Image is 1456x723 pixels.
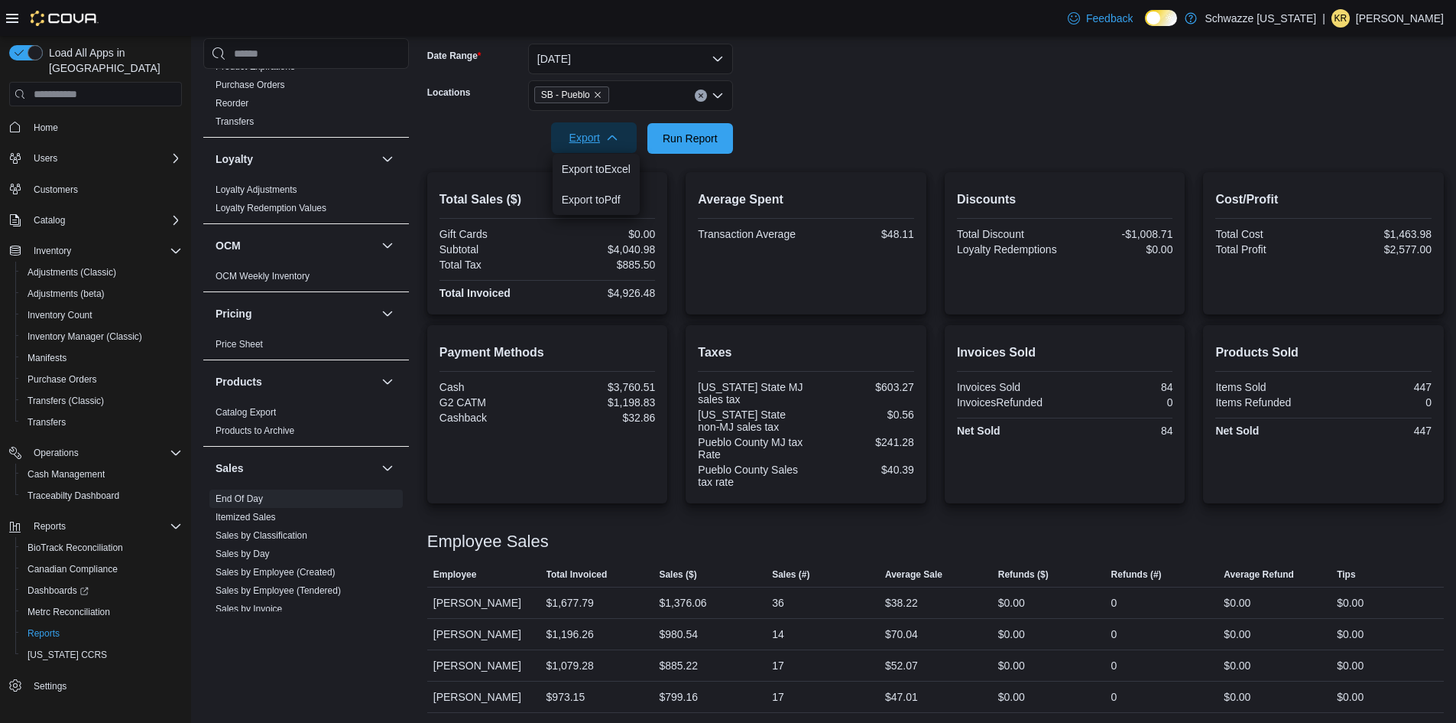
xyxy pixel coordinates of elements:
div: -$1,008.71 [1068,228,1172,240]
a: Inventory Manager (Classic) [21,327,148,346]
div: $1,376.06 [659,594,706,612]
span: Adjustments (Classic) [21,263,182,282]
span: Reports [28,517,182,536]
span: Catalog [28,211,182,230]
div: [PERSON_NAME] [427,588,540,618]
a: Home [28,119,64,137]
span: Purchase Orders [216,79,285,91]
span: Washington CCRS [21,646,182,664]
button: Run Report [647,123,733,154]
button: Reports [28,517,72,536]
h2: Payment Methods [439,344,656,362]
span: Load All Apps in [GEOGRAPHIC_DATA] [43,45,182,76]
span: Cash Management [21,465,182,484]
button: Operations [3,442,188,464]
a: Cash Management [21,465,111,484]
div: $70.04 [885,625,918,643]
div: Cash [439,381,544,393]
div: $1,463.98 [1327,228,1432,240]
span: Refunds ($) [998,568,1049,581]
span: BioTrack Reconciliation [21,539,182,557]
button: Users [3,148,188,169]
span: Transfers (Classic) [21,392,182,410]
span: Metrc Reconciliation [28,606,110,618]
span: Reports [34,520,66,532]
div: $885.50 [550,259,655,271]
a: Customers [28,181,84,199]
p: Schwazze [US_STATE] [1205,9,1316,28]
button: Catalog [28,211,71,230]
span: OCM Weekly Inventory [216,270,310,282]
div: 0 [1111,656,1117,675]
h2: Cost/Profit [1215,191,1432,209]
div: 84 [1068,425,1172,437]
span: End Of Day [216,493,263,505]
span: Price Sheet [216,338,263,350]
span: Dark Mode [1145,26,1146,27]
a: End Of Day [216,493,263,504]
span: Canadian Compliance [28,563,118,575]
span: Inventory [28,242,182,260]
div: 447 [1327,425,1432,437]
div: $52.07 [885,656,918,675]
h2: Average Spent [698,191,914,209]
a: Adjustments (beta) [21,285,111,303]
span: Home [34,122,58,134]
span: Sales by Classification [216,529,307,542]
span: Tips [1337,568,1355,581]
span: Refunds (#) [1111,568,1162,581]
div: Loyalty [203,181,409,223]
span: Customers [34,184,78,196]
div: $0.00 [1224,688,1250,706]
a: Loyalty Redemption Values [216,203,326,213]
button: BioTrack Reconciliation [15,537,188,559]
button: Canadian Compliance [15,559,188,580]
button: Export toPdf [553,184,640,215]
button: [DATE] [528,44,733,74]
div: [PERSON_NAME] [427,650,540,681]
button: Home [3,116,188,138]
a: OCM Weekly Inventory [216,271,310,282]
div: $0.00 [998,688,1025,706]
div: 84 [1068,381,1172,393]
div: 0 [1068,396,1172,409]
a: Transfers (Classic) [21,392,110,410]
div: $0.00 [998,625,1025,643]
span: Run Report [663,131,718,146]
label: Date Range [427,50,482,62]
p: [PERSON_NAME] [1356,9,1444,28]
a: Dashboards [21,581,95,600]
button: Purchase Orders [15,369,188,390]
div: $0.00 [1224,594,1250,612]
a: Transfers [21,413,72,432]
img: Cova [31,11,99,26]
span: Dashboards [21,581,182,600]
div: $32.86 [550,412,655,424]
div: Products [203,403,409,446]
button: Sales [378,459,397,477]
div: [PERSON_NAME] [427,682,540,712]
div: $0.00 [998,594,1025,612]
span: Traceabilty Dashboard [28,490,119,502]
span: Catalog [34,214,65,226]
div: $0.00 [550,228,655,240]
div: 447 [1327,381,1432,393]
a: Traceabilty Dashboard [21,487,125,505]
span: Manifests [28,352,66,364]
span: SB - Pueblo [534,86,609,103]
span: Sales by Employee (Created) [216,566,336,578]
a: [US_STATE] CCRS [21,646,113,664]
div: Total Tax [439,259,544,271]
div: Pueblo County MJ tax Rate [698,436,803,461]
span: Transfers (Classic) [28,395,104,407]
span: Total Invoiced [546,568,608,581]
div: Subtotal [439,243,544,256]
div: Invoices Sold [957,381,1062,393]
h2: Total Sales ($) [439,191,656,209]
div: Total Cost [1215,228,1320,240]
div: Total Discount [957,228,1062,240]
button: Adjustments (beta) [15,283,188,305]
a: Dashboards [15,580,188,601]
span: Inventory [34,245,71,257]
button: Open list of options [712,90,724,102]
